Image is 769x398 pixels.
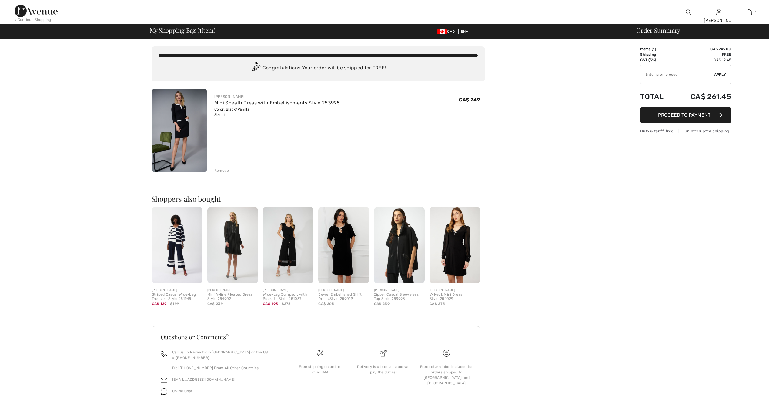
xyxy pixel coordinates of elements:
[263,302,278,306] span: CA$ 193
[443,350,450,357] img: Free shipping on orders over $99
[461,29,469,34] span: EN
[152,195,485,202] h2: Shoppers also bought
[172,365,282,371] p: Dial [PHONE_NUMBER] From All Other Countries
[172,389,193,393] span: Online Chat
[380,350,387,357] img: Delivery is a breeze since we pay the duties!
[374,207,425,283] img: Zipper Casual Sleeveless Top Style 253998
[374,288,425,293] div: [PERSON_NAME]
[674,86,731,107] td: CA$ 261.45
[437,29,457,34] span: CAD
[420,364,473,386] div: Free return label included for orders shipped to [GEOGRAPHIC_DATA] and [GEOGRAPHIC_DATA]
[172,377,235,382] a: [EMAIL_ADDRESS][DOMAIN_NAME]
[674,52,731,57] td: Free
[357,364,410,375] div: Delivery is a breeze since we pay the duties!
[152,302,167,306] span: CA$ 129
[15,17,51,22] div: < Continue Shopping
[374,293,425,301] div: Zipper Casual Sleeveless Top Style 253998
[640,107,731,123] button: Proceed to Payment
[755,9,756,15] span: 1
[640,52,674,57] td: Shipping
[159,62,478,74] div: Congratulations! Your order will be shipped for FREE!
[747,8,752,16] img: My Bag
[640,57,674,63] td: GST (5%)
[716,9,721,15] a: Sign In
[152,207,202,283] img: Striped Casual Wide-Leg Trousers Style 251945
[161,351,167,357] img: call
[293,364,347,375] div: Free shipping on orders over $99
[214,107,340,118] div: Color: Black/Vanilla Size: L
[176,356,209,360] a: [PHONE_NUMBER]
[374,302,390,306] span: CA$ 239
[430,207,480,283] img: V-Neck Mini Dress Style 254029
[250,62,262,74] img: Congratulation2.svg
[459,97,480,103] span: CA$ 249
[686,8,691,16] img: search the website
[430,288,480,293] div: [PERSON_NAME]
[207,302,223,306] span: CA$ 239
[172,350,282,360] p: Call us Toll-Free from [GEOGRAPHIC_DATA] or the US at
[640,65,714,84] input: Promo code
[161,388,167,395] img: chat
[674,46,731,52] td: CA$ 249.00
[214,168,229,173] div: Remove
[704,17,734,24] div: [PERSON_NAME]
[161,377,167,383] img: email
[640,128,731,134] div: Duty & tariff-free | Uninterrupted shipping
[15,5,58,17] img: 1ère Avenue
[437,29,447,34] img: Canadian Dollar
[207,207,258,283] img: Mini A-line Pleated Dress Style 254902
[207,288,258,293] div: [PERSON_NAME]
[674,57,731,63] td: CA$ 12.45
[640,46,674,52] td: Items ( )
[318,302,334,306] span: CA$ 205
[318,288,369,293] div: [PERSON_NAME]
[640,86,674,107] td: Total
[430,302,445,306] span: CA$ 275
[263,207,313,283] img: Wide-Leg Jumpsuit with Pockets Style 251037
[282,301,291,307] span: $275
[714,72,726,77] span: Apply
[152,293,202,301] div: Striped Casual Wide-Leg Trousers Style 251945
[653,47,655,51] span: 1
[152,288,202,293] div: [PERSON_NAME]
[214,94,340,99] div: [PERSON_NAME]
[658,112,710,118] span: Proceed to Payment
[152,89,207,172] img: Mini Sheath Dress with Embellishments Style 253995
[716,8,721,16] img: My Info
[263,293,313,301] div: Wide-Leg Jumpsuit with Pockets Style 251037
[734,8,764,16] a: 1
[318,293,369,301] div: Jewel Embellished Shift Dress Style 259019
[199,26,201,34] span: 1
[207,293,258,301] div: Mini A-line Pleated Dress Style 254902
[263,288,313,293] div: [PERSON_NAME]
[150,27,216,33] span: My Shopping Bag ( Item)
[430,293,480,301] div: V-Neck Mini Dress Style 254029
[161,334,471,340] h3: Questions or Comments?
[170,301,179,307] span: $199
[318,207,369,283] img: Jewel Embellished Shift Dress Style 259019
[629,27,765,33] div: Order Summary
[317,350,323,357] img: Free shipping on orders over $99
[214,100,340,106] a: Mini Sheath Dress with Embellishments Style 253995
